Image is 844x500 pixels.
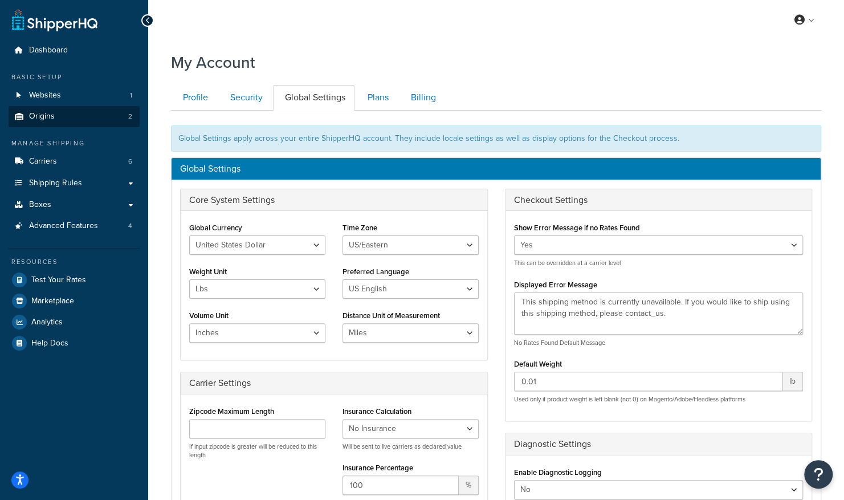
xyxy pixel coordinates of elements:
[128,112,132,121] span: 2
[514,292,804,335] textarea: This shipping method is currently unavailable. If you would like to ship using this shipping meth...
[171,125,821,152] div: Global Settings apply across your entire ShipperHQ account. They include locale settings as well ...
[343,267,409,276] label: Preferred Language
[189,267,227,276] label: Weight Unit
[189,195,479,205] h3: Core System Settings
[9,270,140,290] a: Test Your Rates
[9,312,140,332] a: Analytics
[9,106,140,127] li: Origins
[12,9,97,31] a: ShipperHQ Home
[273,85,354,111] a: Global Settings
[9,151,140,172] a: Carriers 6
[9,257,140,267] div: Resources
[343,407,411,416] label: Insurance Calculation
[514,281,597,289] label: Displayed Error Message
[514,223,640,232] label: Show Error Message if no Rates Found
[29,200,51,210] span: Boxes
[31,275,86,285] span: Test Your Rates
[29,112,55,121] span: Origins
[9,216,140,237] li: Advanced Features
[218,85,272,111] a: Security
[9,333,140,353] a: Help Docs
[343,442,479,451] p: Will be sent to live carriers as declared value
[9,173,140,194] a: Shipping Rules
[128,221,132,231] span: 4
[782,372,803,391] span: lb
[189,442,325,460] p: If input zipcode is greater will be reduced to this length
[31,296,74,306] span: Marketplace
[29,46,68,55] span: Dashboard
[514,195,804,205] h3: Checkout Settings
[399,85,445,111] a: Billing
[9,151,140,172] li: Carriers
[9,291,140,311] a: Marketplace
[31,339,68,348] span: Help Docs
[9,85,140,106] li: Websites
[804,460,833,489] button: Open Resource Center
[130,91,132,100] span: 1
[514,360,562,368] label: Default Weight
[9,216,140,237] a: Advanced Features 4
[514,468,602,477] label: Enable Diagnostic Logging
[189,407,274,416] label: Zipcode Maximum Length
[514,439,804,449] h3: Diagnostic Settings
[459,475,479,495] span: %
[514,259,804,267] p: This can be overridden at a carrier level
[9,85,140,106] a: Websites 1
[29,157,57,166] span: Carriers
[189,311,229,320] label: Volume Unit
[9,194,140,216] a: Boxes
[29,221,98,231] span: Advanced Features
[171,85,217,111] a: Profile
[343,311,440,320] label: Distance Unit of Measurement
[189,378,479,388] h3: Carrier Settings
[343,223,377,232] label: Time Zone
[343,464,413,472] label: Insurance Percentage
[31,318,63,327] span: Analytics
[29,178,82,188] span: Shipping Rules
[189,223,242,232] label: Global Currency
[180,164,812,174] h3: Global Settings
[514,395,804,404] p: Used only if product weight is left blank (not 0) on Magento/Adobe/Headless platforms
[514,339,804,347] p: No Rates Found Default Message
[9,106,140,127] a: Origins 2
[356,85,398,111] a: Plans
[9,72,140,82] div: Basic Setup
[171,51,255,74] h1: My Account
[128,157,132,166] span: 6
[9,40,140,61] a: Dashboard
[29,91,61,100] span: Websites
[9,139,140,148] div: Manage Shipping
